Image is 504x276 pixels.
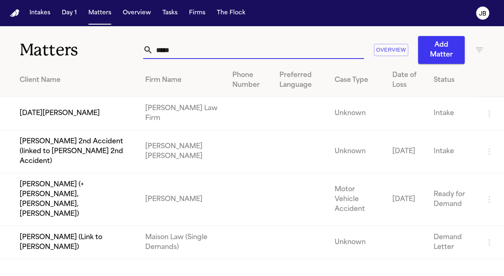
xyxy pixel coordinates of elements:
[427,97,478,130] td: Intake
[335,75,379,85] div: Case Type
[418,36,465,64] button: Add Matter
[119,6,154,20] button: Overview
[139,130,226,173] td: [PERSON_NAME] [PERSON_NAME]
[434,75,471,85] div: Status
[139,173,226,226] td: [PERSON_NAME]
[386,173,427,226] td: [DATE]
[145,75,220,85] div: Firm Name
[427,226,478,259] td: Demand Letter
[20,40,143,60] h1: Matters
[392,70,420,90] div: Date of Loss
[20,75,132,85] div: Client Name
[85,6,115,20] button: Matters
[374,44,408,57] button: Overview
[10,9,20,17] img: Finch Logo
[328,226,386,259] td: Unknown
[232,70,266,90] div: Phone Number
[328,173,386,226] td: Motor Vehicle Accident
[386,130,427,173] td: [DATE]
[328,130,386,173] td: Unknown
[159,6,181,20] button: Tasks
[26,6,54,20] button: Intakes
[427,173,478,226] td: Ready for Demand
[214,6,249,20] button: The Flock
[186,6,209,20] button: Firms
[139,226,226,259] td: Maison Law (Single Demands)
[10,9,20,17] a: Home
[427,130,478,173] td: Intake
[328,97,386,130] td: Unknown
[139,97,226,130] td: [PERSON_NAME] Law Firm
[279,70,322,90] div: Preferred Language
[59,6,80,20] button: Day 1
